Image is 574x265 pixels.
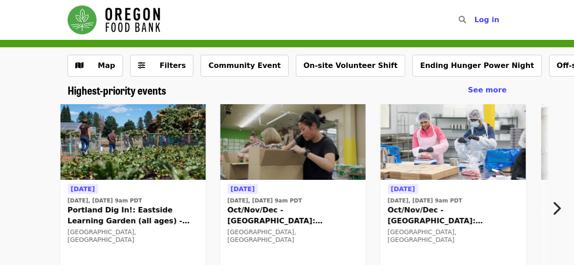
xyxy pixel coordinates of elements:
[138,61,145,70] i: sliders-h icon
[160,61,186,70] span: Filters
[467,11,506,29] button: Log in
[68,205,198,226] span: Portland Dig In!: Eastside Learning Garden (all ages) - Aug/Sept/Oct
[201,55,288,77] button: Community Event
[391,185,415,193] span: [DATE]
[380,104,525,180] img: Oct/Nov/Dec - Beaverton: Repack/Sort (age 10+) organized by Oregon Food Bank
[474,15,499,24] span: Log in
[68,228,198,244] div: [GEOGRAPHIC_DATA], [GEOGRAPHIC_DATA]
[552,200,561,217] i: chevron-right icon
[98,61,115,70] span: Map
[68,82,166,98] span: Highest-priority events
[388,228,518,244] div: [GEOGRAPHIC_DATA], [GEOGRAPHIC_DATA]
[75,61,83,70] i: map icon
[231,185,255,193] span: [DATE]
[412,55,542,77] button: Ending Hunger Power Night
[468,85,506,96] a: See more
[68,55,123,77] button: Show map view
[130,55,194,77] button: Filters (0 selected)
[296,55,405,77] button: On-site Volunteer Shift
[60,84,514,97] div: Highest-priority events
[459,15,466,24] i: search icon
[388,197,462,205] time: [DATE], [DATE] 9am PDT
[220,104,365,180] img: Oct/Nov/Dec - Portland: Repack/Sort (age 8+) organized by Oregon Food Bank
[68,84,166,97] a: Highest-priority events
[71,185,95,193] span: [DATE]
[68,5,160,34] img: Oregon Food Bank - Home
[68,197,142,205] time: [DATE], [DATE] 9am PDT
[227,197,302,205] time: [DATE], [DATE] 9am PDT
[60,104,206,180] img: Portland Dig In!: Eastside Learning Garden (all ages) - Aug/Sept/Oct organized by Oregon Food Bank
[227,228,358,244] div: [GEOGRAPHIC_DATA], [GEOGRAPHIC_DATA]
[388,205,518,226] span: Oct/Nov/Dec - [GEOGRAPHIC_DATA]: Repack/Sort (age [DEMOGRAPHIC_DATA]+)
[468,86,506,94] span: See more
[227,205,358,226] span: Oct/Nov/Dec - [GEOGRAPHIC_DATA]: Repack/Sort (age [DEMOGRAPHIC_DATA]+)
[544,196,574,221] button: Next item
[471,9,479,31] input: Search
